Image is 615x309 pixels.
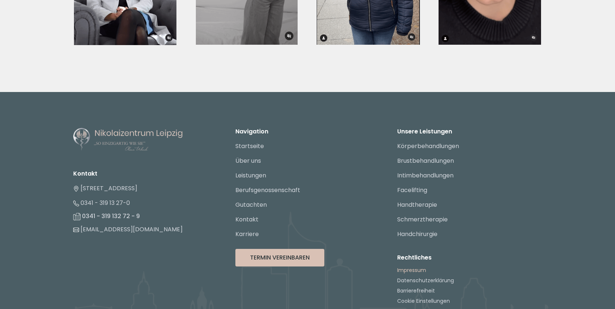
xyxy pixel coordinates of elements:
[73,169,218,178] li: Kontakt
[73,225,183,233] a: [EMAIL_ADDRESS][DOMAIN_NAME]
[397,201,437,209] a: Handtherapie
[397,215,448,224] a: Schmerztherapie
[397,277,454,284] a: Datenschutzerklärung
[73,199,130,207] a: 0341 - 319 13 27-0
[73,184,137,192] a: [STREET_ADDRESS]
[235,230,259,238] a: Karriere
[235,142,264,150] a: Startseite
[397,186,427,194] a: Facelifting
[397,142,459,150] a: Körperbehandlungen
[397,287,435,294] a: Barrierefreiheit
[397,297,450,305] button: Cookie Einstellungen
[235,186,300,194] a: Berufsgenossenschaft
[235,249,324,266] button: Termin Vereinbaren
[397,157,454,165] a: Brustbehandlungen
[235,157,261,165] a: Über uns
[235,201,267,209] a: Gutachten
[235,215,258,224] a: Kontakt
[235,171,266,180] a: Leistungen
[73,127,183,152] img: Nikolaizentrum Leipzig - Logo
[397,171,454,180] a: Intimbehandlungen
[397,253,542,262] p: Rechtliches
[397,230,437,238] a: Handchirurgie
[73,210,218,222] li: 0341 - 319 132 72 - 9
[235,127,380,136] p: Navigation
[397,266,426,274] a: Impressum
[397,127,542,136] p: Unsere Leistungen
